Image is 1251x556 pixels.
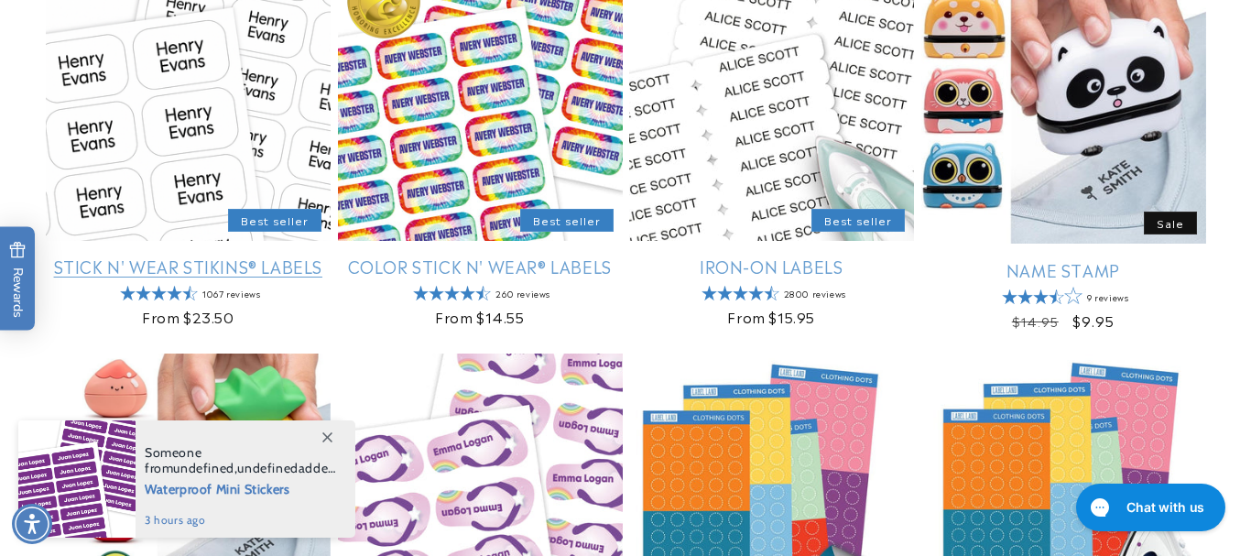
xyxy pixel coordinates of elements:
[145,512,336,529] span: 3 hours ago
[1067,477,1233,538] iframe: Gorgias live chat messenger
[46,256,331,277] a: Stick N' Wear Stikins® Labels
[9,241,27,317] span: Rewards
[145,445,336,476] span: Someone from , added this product to their cart.
[338,256,623,277] a: Color Stick N' Wear® Labels
[921,259,1206,280] a: Name Stamp
[12,504,52,544] div: Accessibility Menu
[15,409,232,464] iframe: Sign Up via Text for Offers
[629,256,914,277] a: Iron-On Labels
[173,460,234,476] span: undefined
[237,460,298,476] span: undefined
[145,476,336,499] span: Waterproof Mini Stickers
